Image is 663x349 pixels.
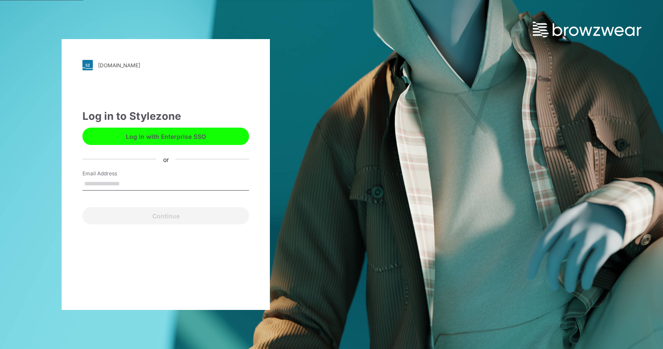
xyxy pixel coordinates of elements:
img: browzwear-logo.73288ffb.svg [533,22,641,37]
img: svg+xml;base64,PHN2ZyB3aWR0aD0iMjgiIGhlaWdodD0iMjgiIHZpZXdCb3g9IjAgMCAyOCAyOCIgZmlsbD0ibm9uZSIgeG... [82,60,93,70]
div: Log in to Stylezone [82,109,249,124]
div: or [156,155,176,164]
div: [DOMAIN_NAME] [98,62,140,69]
label: Email Address [82,170,143,178]
button: Log in with Enterprise SSO [82,128,249,145]
a: [DOMAIN_NAME] [82,60,249,70]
